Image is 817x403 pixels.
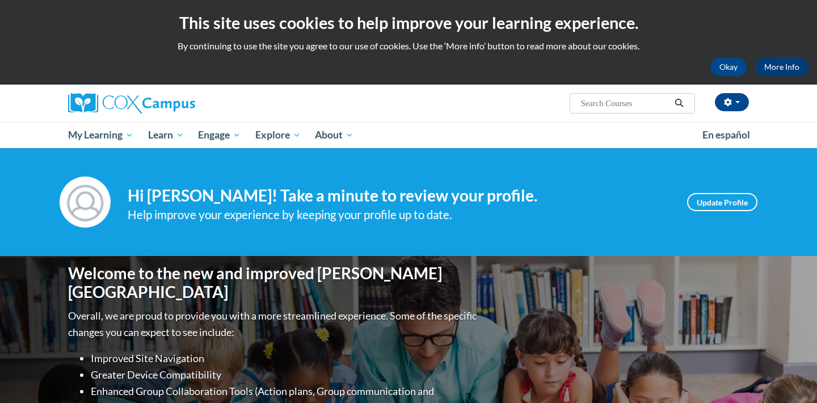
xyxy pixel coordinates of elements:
[9,40,808,52] p: By continuing to use the site you agree to our use of cookies. Use the ‘More info’ button to read...
[702,129,750,141] span: En español
[191,122,248,148] a: Engage
[9,11,808,34] h2: This site uses cookies to help improve your learning experience.
[51,122,766,148] div: Main menu
[695,123,757,147] a: En español
[91,350,479,367] li: Improved Site Navigation
[128,186,670,205] h4: Hi [PERSON_NAME]! Take a minute to review your profile.
[148,128,184,142] span: Learn
[68,264,479,302] h1: Welcome to the new and improved [PERSON_NAME][GEOGRAPHIC_DATA]
[198,128,241,142] span: Engage
[671,96,688,110] button: Search
[68,93,284,114] a: Cox Campus
[580,96,671,110] input: Search Courses
[255,128,301,142] span: Explore
[61,122,141,148] a: My Learning
[68,93,195,114] img: Cox Campus
[315,128,353,142] span: About
[128,205,670,224] div: Help improve your experience by keeping your profile up to date.
[755,58,808,76] a: More Info
[60,177,111,228] img: Profile Image
[715,93,749,111] button: Account Settings
[308,122,361,148] a: About
[687,193,757,211] a: Update Profile
[91,367,479,383] li: Greater Device Compatibility
[710,58,747,76] button: Okay
[248,122,308,148] a: Explore
[772,358,808,394] iframe: Button to launch messaging window
[68,308,479,341] p: Overall, we are proud to provide you with a more streamlined experience. Some of the specific cha...
[68,128,133,142] span: My Learning
[141,122,191,148] a: Learn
